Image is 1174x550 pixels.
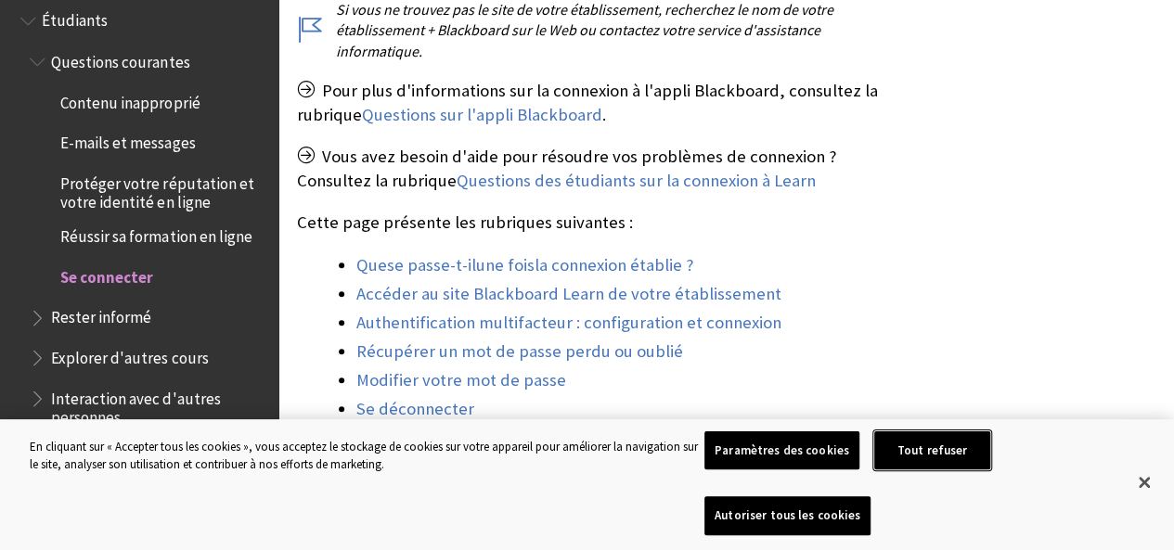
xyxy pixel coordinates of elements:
[356,283,781,305] a: Accéder au site Blackboard Learn de votre établissement
[60,167,265,211] span: Protéger votre réputation et votre identité en ligne
[42,6,108,31] span: Étudiants
[51,45,189,70] span: Questions courantes
[60,220,252,245] span: Réussir sa formation en ligne
[704,496,871,535] button: Autoriser tous les cookies
[457,170,816,191] span: Questions des étudiants sur la connexion à Learn
[1124,462,1165,503] button: Fermer
[356,340,683,363] a: Récupérer un mot de passe perdu ou oublié
[51,301,151,326] span: Rester informé
[356,312,781,334] a: Authentification multifacteur : configuration et connexion
[60,261,153,286] span: Se connecter
[356,369,566,391] a: Modifier votre mot de passe
[476,254,535,276] a: une fois
[356,254,387,276] a: Que
[30,438,704,474] div: En cliquant sur « Accepter tous les cookies », vous acceptez le stockage de cookies sur votre app...
[535,254,693,276] a: la connexion établie ?
[60,127,195,152] span: E-mails et messages
[297,79,881,127] p: Pour plus d'informations sur la connexion à l'appli Blackboard, consultez la rubrique .
[356,398,474,420] a: Se déconnecter
[704,431,859,470] button: Paramètres des cookies
[60,86,200,111] span: Contenu inapproprié
[51,382,265,426] span: Interaction avec d'autres personnes
[387,254,476,276] a: se passe-t-il
[51,341,208,366] span: Explorer d'autres cours
[874,431,990,470] button: Tout refuser
[297,145,881,193] p: Vous avez besoin d'aide pour résoudre vos problèmes de connexion ? Consultez la rubrique
[362,104,602,126] a: Questions sur l'appli Blackboard
[457,170,816,192] a: Questions des étudiants sur la connexion à Learn
[297,211,881,235] p: Cette page présente les rubriques suivantes :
